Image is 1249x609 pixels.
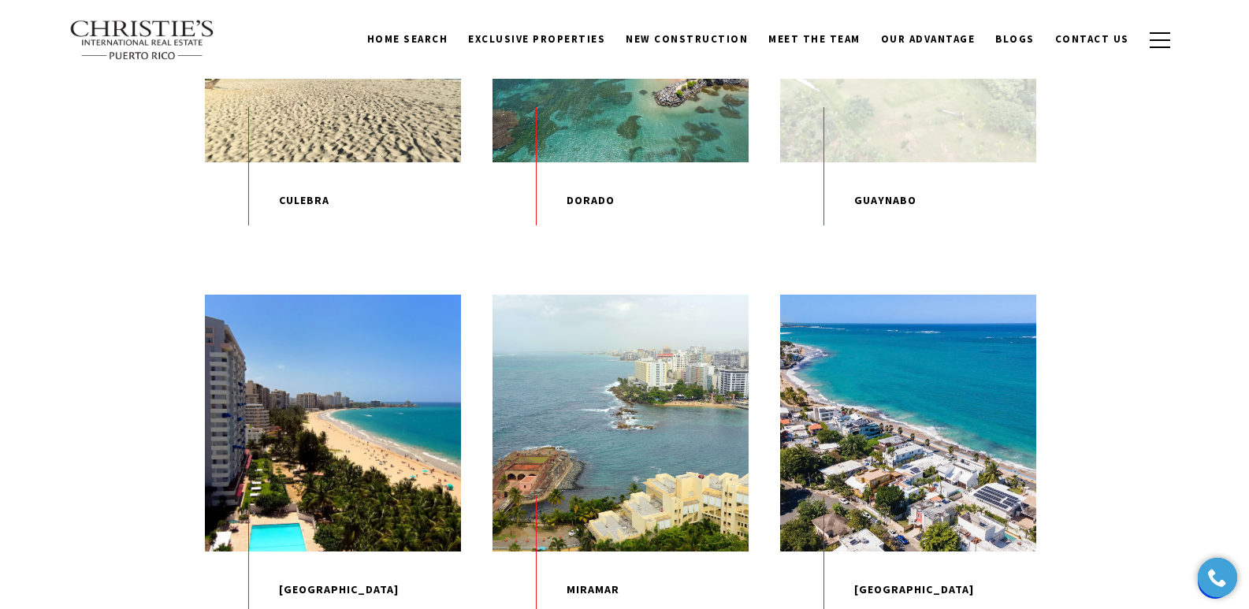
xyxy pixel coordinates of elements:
p: Dorado [493,162,749,240]
span: Contact Us [1055,32,1129,46]
p: Culebra [205,162,461,240]
a: Home Search [357,24,459,54]
a: Our Advantage [871,24,986,54]
span: New Construction [626,32,748,46]
a: New Construction [615,24,758,54]
a: Blogs [985,24,1045,54]
span: Exclusive Properties [468,32,605,46]
span: Our Advantage [881,32,976,46]
a: Meet the Team [758,24,871,54]
span: Blogs [995,32,1035,46]
img: Christie's International Real Estate text transparent background [69,20,216,61]
p: Guaynabo [780,162,1036,240]
a: Exclusive Properties [458,24,615,54]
